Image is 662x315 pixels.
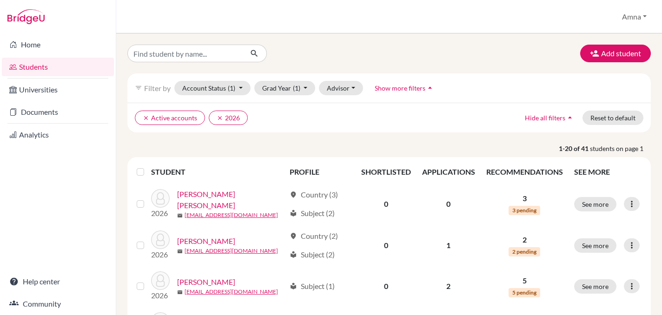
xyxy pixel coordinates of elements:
td: 2 [417,266,481,307]
a: Documents [2,103,114,121]
div: Country (3) [290,189,338,200]
th: STUDENT [151,161,284,183]
p: 2026 [151,290,170,301]
span: 3 pending [509,206,540,215]
button: Account Status(1) [174,81,251,95]
div: Subject (2) [290,249,335,260]
button: clear2026 [209,111,248,125]
a: [EMAIL_ADDRESS][DOMAIN_NAME] [185,247,278,255]
button: Show more filtersarrow_drop_up [367,81,443,95]
span: 5 pending [509,288,540,297]
th: SEE MORE [569,161,647,183]
div: Subject (1) [290,281,335,292]
a: [PERSON_NAME] [177,236,235,247]
button: Advisor [319,81,363,95]
img: Ali, Muhammad [151,230,170,249]
a: Home [2,35,114,54]
img: Abbas, Syed Muhammad Naqi [151,189,170,208]
i: clear [143,115,149,121]
button: See more [574,238,616,253]
div: Country (2) [290,230,338,242]
td: 0 [417,183,481,225]
span: students on page 1 [590,144,651,153]
span: (1) [228,84,235,92]
i: arrow_drop_up [425,83,435,92]
p: 2 [486,234,563,245]
span: local_library [290,251,297,258]
button: Grad Year(1) [254,81,316,95]
i: arrow_drop_up [565,113,575,122]
button: Reset to default [583,111,643,125]
img: Bridge-U [7,9,45,24]
td: 0 [356,225,417,266]
th: SHORTLISTED [356,161,417,183]
img: Arif, Adam [151,271,170,290]
button: See more [574,197,616,211]
span: (1) [293,84,300,92]
button: Hide all filtersarrow_drop_up [517,111,583,125]
td: 0 [356,266,417,307]
button: Amna [618,8,651,26]
th: APPLICATIONS [417,161,481,183]
a: Analytics [2,125,114,144]
input: Find student by name... [127,45,243,62]
span: mail [177,289,183,295]
span: local_library [290,210,297,217]
a: Universities [2,80,114,99]
button: See more [574,279,616,294]
p: 5 [486,275,563,286]
th: RECOMMENDATIONS [481,161,569,183]
a: Help center [2,272,114,291]
a: Community [2,295,114,313]
p: 2026 [151,249,170,260]
th: PROFILE [284,161,356,183]
div: Subject (2) [290,208,335,219]
span: mail [177,249,183,254]
i: filter_list [135,84,142,92]
button: clearActive accounts [135,111,205,125]
td: 0 [356,183,417,225]
span: Hide all filters [525,114,565,122]
span: Show more filters [375,84,425,92]
i: clear [217,115,223,121]
td: 1 [417,225,481,266]
span: location_on [290,232,297,240]
strong: 1-20 of 41 [559,144,590,153]
span: Filter by [144,84,171,92]
span: location_on [290,191,297,198]
p: 3 [486,193,563,204]
p: 2026 [151,208,170,219]
a: [PERSON_NAME] [177,276,235,288]
span: mail [177,213,183,218]
a: [PERSON_NAME] [PERSON_NAME] [177,189,285,211]
a: Students [2,58,114,76]
a: [EMAIL_ADDRESS][DOMAIN_NAME] [185,211,278,219]
button: Add student [580,45,651,62]
span: 2 pending [509,247,540,256]
span: local_library [290,282,297,290]
a: [EMAIL_ADDRESS][DOMAIN_NAME] [185,288,278,296]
